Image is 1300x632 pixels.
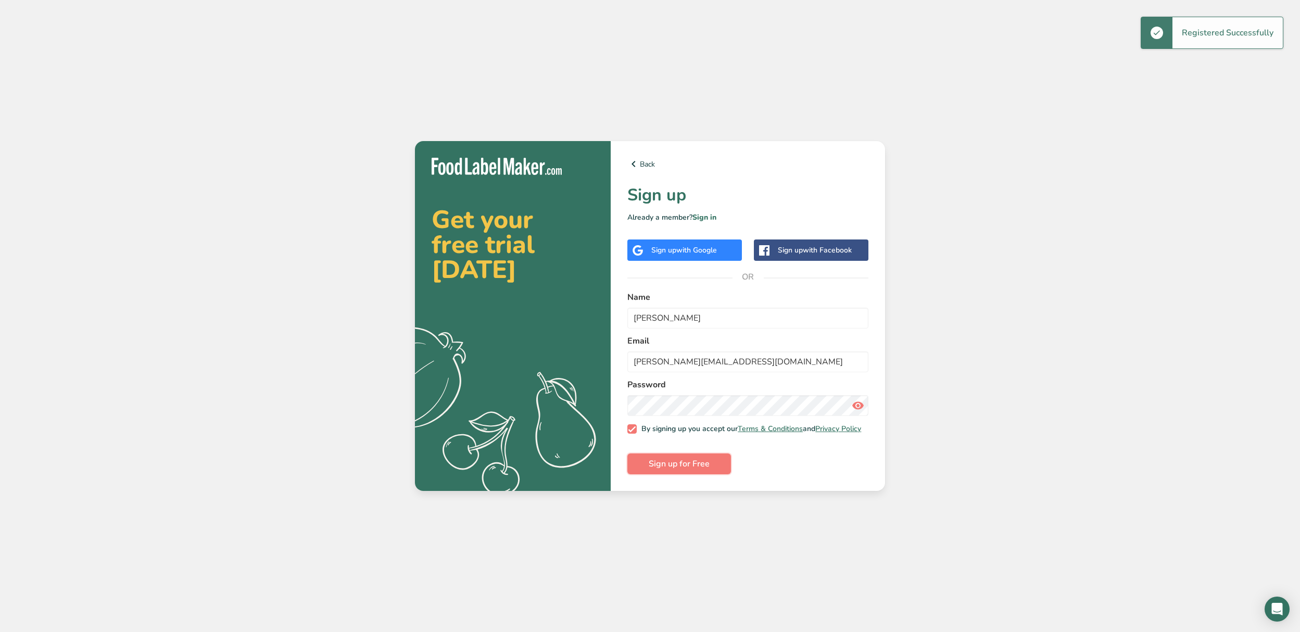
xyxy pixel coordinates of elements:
[627,212,868,223] p: Already a member?
[692,212,716,222] a: Sign in
[1172,17,1283,48] div: Registered Successfully
[676,245,717,255] span: with Google
[815,424,861,434] a: Privacy Policy
[778,245,852,256] div: Sign up
[627,453,731,474] button: Sign up for Free
[627,158,868,170] a: Back
[1265,597,1290,622] div: Open Intercom Messenger
[738,424,803,434] a: Terms & Conditions
[627,378,868,391] label: Password
[432,207,594,282] h2: Get your free trial [DATE]
[627,335,868,347] label: Email
[637,424,862,434] span: By signing up you accept our and
[803,245,852,255] span: with Facebook
[627,308,868,328] input: John Doe
[627,291,868,304] label: Name
[651,245,717,256] div: Sign up
[432,158,562,175] img: Food Label Maker
[733,261,764,293] span: OR
[627,183,868,208] h1: Sign up
[627,351,868,372] input: email@example.com
[649,458,710,470] span: Sign up for Free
